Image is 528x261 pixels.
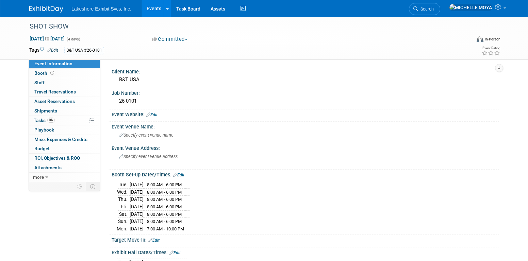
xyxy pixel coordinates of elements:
[147,190,182,195] span: 8:00 AM - 6:00 PM
[34,61,72,66] span: Event Information
[29,97,100,106] a: Asset Reservations
[130,188,144,196] td: [DATE]
[29,144,100,153] a: Budget
[148,238,160,243] a: Edit
[34,70,55,76] span: Booth
[484,37,500,42] div: In-Person
[130,225,144,232] td: [DATE]
[29,163,100,172] a: Attachments
[34,80,45,85] span: Staff
[117,218,130,225] td: Sun.
[119,133,174,138] span: Specify event venue name
[430,35,500,46] div: Event Format
[112,88,499,97] div: Job Number:
[477,36,483,42] img: Format-Inperson.png
[34,155,80,161] span: ROI, Objectives & ROO
[49,70,55,75] span: Booth not reserved yet
[27,20,460,33] div: SHOT SHOW
[29,173,100,182] a: more
[117,181,130,189] td: Tue.
[29,116,100,125] a: Tasks0%
[169,250,181,255] a: Edit
[29,125,100,135] a: Playbook
[29,135,100,144] a: Misc. Expenses & Credits
[173,173,184,177] a: Edit
[130,218,144,225] td: [DATE]
[66,37,80,41] span: (4 days)
[112,143,499,152] div: Event Venue Address:
[117,196,130,203] td: Thu.
[409,3,440,15] a: Search
[117,203,130,210] td: Fri.
[130,181,144,189] td: [DATE]
[34,127,54,133] span: Playbook
[147,219,182,224] span: 8:00 AM - 6:00 PM
[130,196,144,203] td: [DATE]
[130,203,144,210] td: [DATE]
[29,154,100,163] a: ROI, Objectives & ROO
[29,69,100,78] a: Booth
[34,89,76,94] span: Travel Reservations
[418,6,434,12] span: Search
[71,6,131,12] span: Lakeshore Exhibit Svcs, Inc.
[34,165,62,170] span: Attachments
[112,235,499,244] div: Target Move-In:
[29,106,100,116] a: Shipments
[147,197,182,202] span: 8:00 AM - 6:00 PM
[33,174,44,180] span: more
[147,212,182,217] span: 8:00 AM - 6:00 PM
[44,36,50,41] span: to
[117,210,130,218] td: Sat.
[150,36,190,43] button: Committed
[147,226,184,231] span: 7:00 AM - 10:00 PM
[147,182,182,187] span: 8:00 AM - 6:00 PM
[482,47,500,50] div: Event Rating
[29,87,100,97] a: Travel Reservations
[86,182,100,191] td: Toggle Event Tabs
[34,108,57,114] span: Shipments
[29,59,100,68] a: Event Information
[112,170,499,178] div: Booth Set-up Dates/Times:
[119,154,178,159] span: Specify event venue address
[29,6,63,13] img: ExhibitDay
[34,146,50,151] span: Budget
[112,67,499,75] div: Client Name:
[117,225,130,232] td: Mon.
[64,47,104,54] div: B&T USA #26-0101
[47,118,55,123] span: 0%
[117,96,494,106] div: 26-0101
[34,99,75,104] span: Asset Reservations
[117,74,494,85] div: B&T USA
[112,247,499,256] div: Exhibit Hall Dates/Times:
[34,118,55,123] span: Tasks
[74,182,86,191] td: Personalize Event Tab Strip
[130,210,144,218] td: [DATE]
[146,112,158,117] a: Edit
[29,36,65,42] span: [DATE] [DATE]
[449,4,492,11] img: MICHELLE MOYA
[29,47,58,54] td: Tags
[117,188,130,196] td: Wed.
[112,109,499,118] div: Event Website:
[147,204,182,209] span: 8:00 AM - 6:00 PM
[29,78,100,87] a: Staff
[112,122,499,130] div: Event Venue Name:
[47,48,58,53] a: Edit
[34,137,87,142] span: Misc. Expenses & Credits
